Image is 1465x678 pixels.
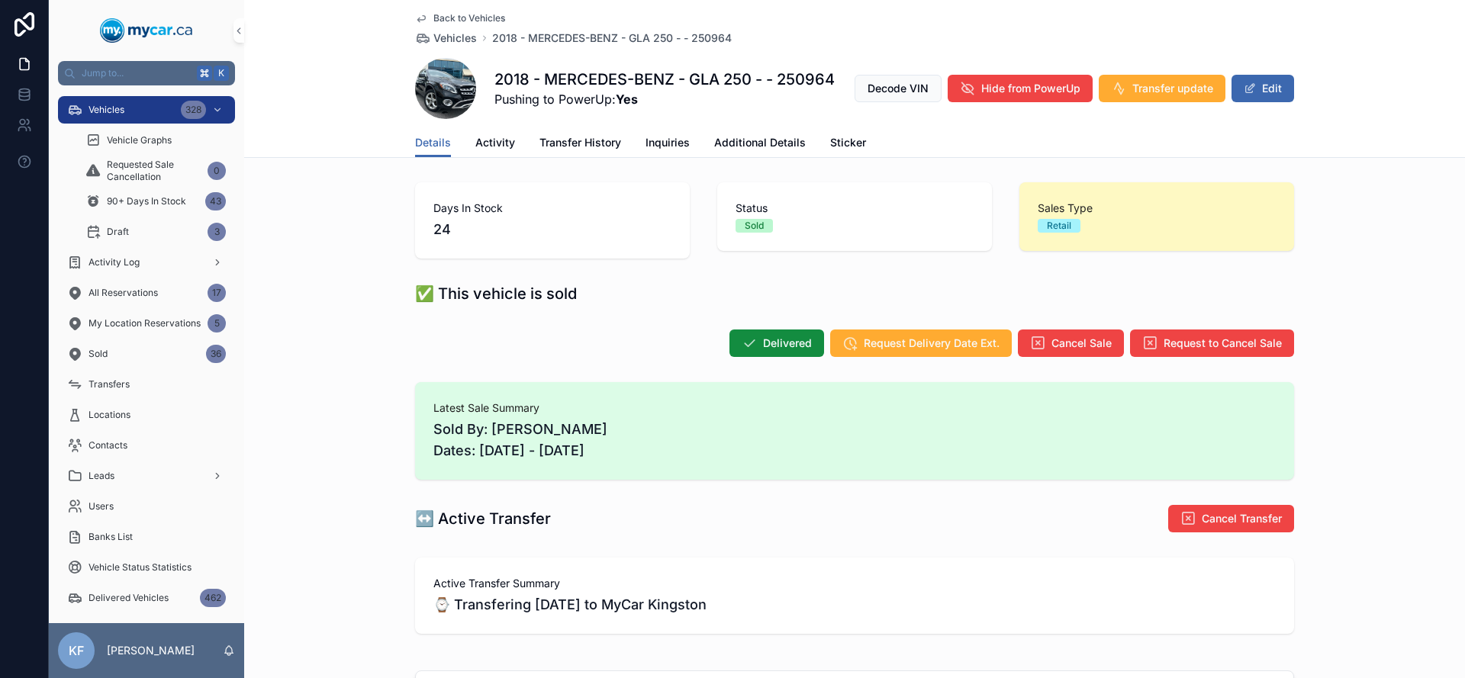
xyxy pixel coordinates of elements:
span: Transfer History [539,135,621,150]
a: Vehicles [415,31,477,46]
span: KF [69,641,84,660]
a: Sticker [830,129,866,159]
a: Additional Details [714,129,806,159]
span: Sticker [830,135,866,150]
span: Active Transfer Summary [433,576,1276,591]
a: Delivered Vehicles462 [58,584,235,612]
span: Sold By: [PERSON_NAME] Dates: [DATE] - [DATE] [433,419,1276,461]
span: Banks List [89,531,133,543]
span: Activity Log [89,256,140,268]
button: Cancel Sale [1018,329,1124,357]
a: Details [415,129,451,158]
a: Contacts [58,432,235,459]
a: Banks List [58,523,235,551]
span: Activity [475,135,515,150]
div: 0 [208,162,226,180]
a: Inquiries [646,129,690,159]
a: Activity Log [58,249,235,276]
span: Vehicle Status Statistics [89,561,192,574]
a: Locations [58,401,235,429]
span: Additional Details [714,135,806,150]
span: My Location Reservations [89,317,201,329]
a: Requested Sale Cancellation0 [76,157,235,185]
span: 90+ Days In Stock [107,195,186,207]
a: Transfer History [539,129,621,159]
div: 43 [205,192,226,210]
span: Sales Type [1038,201,1276,216]
a: Vehicles328 [58,96,235,124]
button: Edit [1232,75,1294,102]
a: Activity [475,129,515,159]
span: Vehicles [89,104,124,116]
span: Locations [89,409,130,421]
button: Request Delivery Date Ext. [830,329,1012,357]
button: Transfer update [1099,75,1225,102]
span: Latest Sale Summary [433,400,1276,416]
a: Transfers [58,371,235,398]
a: My Location Reservations5 [58,310,235,337]
button: Request to Cancel Sale [1130,329,1294,357]
a: 2018 - MERCEDES-BENZ - GLA 250 - - 250964 [492,31,732,46]
div: 462 [200,589,226,607]
span: Cancel Sale [1051,336,1112,351]
span: Back to Vehicles [433,12,505,24]
span: Users [89,500,114,513]
h1: 2018 - MERCEDES-BENZ - GLA 250 - - 250964 [494,69,835,90]
span: Vehicle Graphs [107,134,172,146]
div: 36 [206,345,226,363]
a: Draft3 [76,218,235,246]
span: Inquiries [646,135,690,150]
a: Leads [58,462,235,490]
span: Days In Stock [433,201,671,216]
button: Hide from PowerUp [948,75,1093,102]
span: Vehicles [433,31,477,46]
span: Details [415,135,451,150]
div: 5 [208,314,226,333]
div: 3 [208,223,226,241]
a: Vehicle Graphs [76,127,235,154]
span: Transfer update [1132,81,1213,96]
p: [PERSON_NAME] [107,643,195,658]
div: Sold [745,219,764,233]
span: Cancel Transfer [1202,511,1282,526]
button: Jump to...K [58,61,235,85]
span: Leads [89,470,114,482]
a: All Reservations17 [58,279,235,307]
span: All Reservations [89,287,158,299]
span: Request to Cancel Sale [1164,336,1282,351]
button: Delivered [729,329,824,357]
a: 90+ Days In Stock43 [76,188,235,215]
span: Requested Sale Cancellation [107,159,201,183]
span: Transfers [89,378,130,390]
span: Status [736,201,974,216]
a: Users [58,493,235,520]
strong: Yes [616,92,638,107]
div: 17 [208,284,226,302]
a: Back to Vehicles [415,12,505,24]
a: Sold36 [58,340,235,368]
span: Hide from PowerUp [981,81,1080,96]
span: Sold [89,348,108,360]
div: Retail [1047,219,1071,233]
span: Delivered [763,336,812,351]
div: scrollable content [49,85,244,623]
a: Vehicle Status Statistics [58,554,235,581]
button: Cancel Transfer [1168,505,1294,532]
div: 328 [181,101,206,119]
span: Pushing to PowerUp: [494,90,835,108]
span: Jump to... [82,67,191,79]
span: ⌚ Transfering [DATE] to MyCar Kingston [433,594,1276,615]
span: Draft [107,226,129,238]
button: Decode VIN [855,75,942,102]
img: App logo [100,18,193,43]
span: K [215,67,227,79]
span: Decode VIN [868,81,929,96]
span: Delivered Vehicles [89,592,169,604]
h1: ✅ This vehicle is sold [415,283,577,304]
h1: ↔️ Active Transfer [415,508,551,529]
span: 24 [433,219,671,240]
span: Contacts [89,439,127,451]
span: Request Delivery Date Ext. [864,336,1000,351]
